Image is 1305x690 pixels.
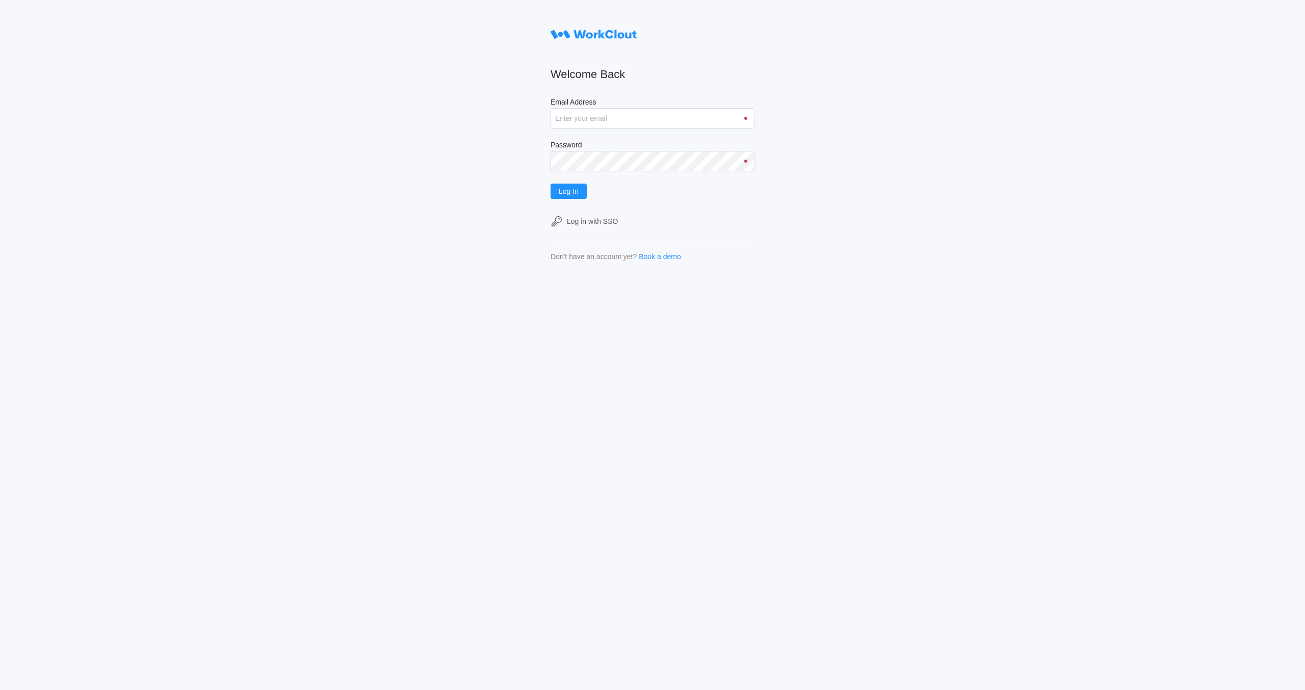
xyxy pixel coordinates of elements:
[567,217,618,225] div: Log in with SSO
[551,98,754,108] label: Email Address
[551,252,637,261] div: Don't have an account yet?
[551,184,587,199] button: Log In
[551,215,754,227] a: Log in with SSO
[551,141,754,151] label: Password
[559,188,579,195] span: Log In
[639,252,681,261] a: Book a demo
[551,67,754,82] h2: Welcome Back
[551,108,754,129] input: Enter your email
